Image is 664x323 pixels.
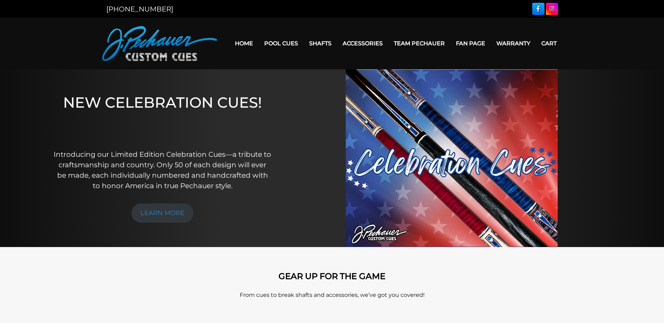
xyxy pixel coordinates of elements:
[53,94,272,139] h1: NEW CELEBRATION CUES!
[229,34,259,52] a: Home
[53,149,272,191] p: Introducing our Limited Edition Celebration Cues—a tribute to craftsmanship and country. Only 50 ...
[388,34,450,52] a: Team Pechauer
[450,34,491,52] a: Fan Page
[278,271,386,281] strong: GEAR UP FOR THE GAME
[491,34,536,52] a: Warranty
[131,203,193,223] a: LEARN MORE
[536,34,562,52] a: Cart
[133,291,531,299] p: From cues to break shafts and accessories, we’ve got you covered!
[259,34,304,52] a: Pool Cues
[102,26,217,61] img: Pechauer Custom Cues
[106,5,173,13] a: [PHONE_NUMBER]
[304,34,337,52] a: Shafts
[337,34,388,52] a: Accessories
